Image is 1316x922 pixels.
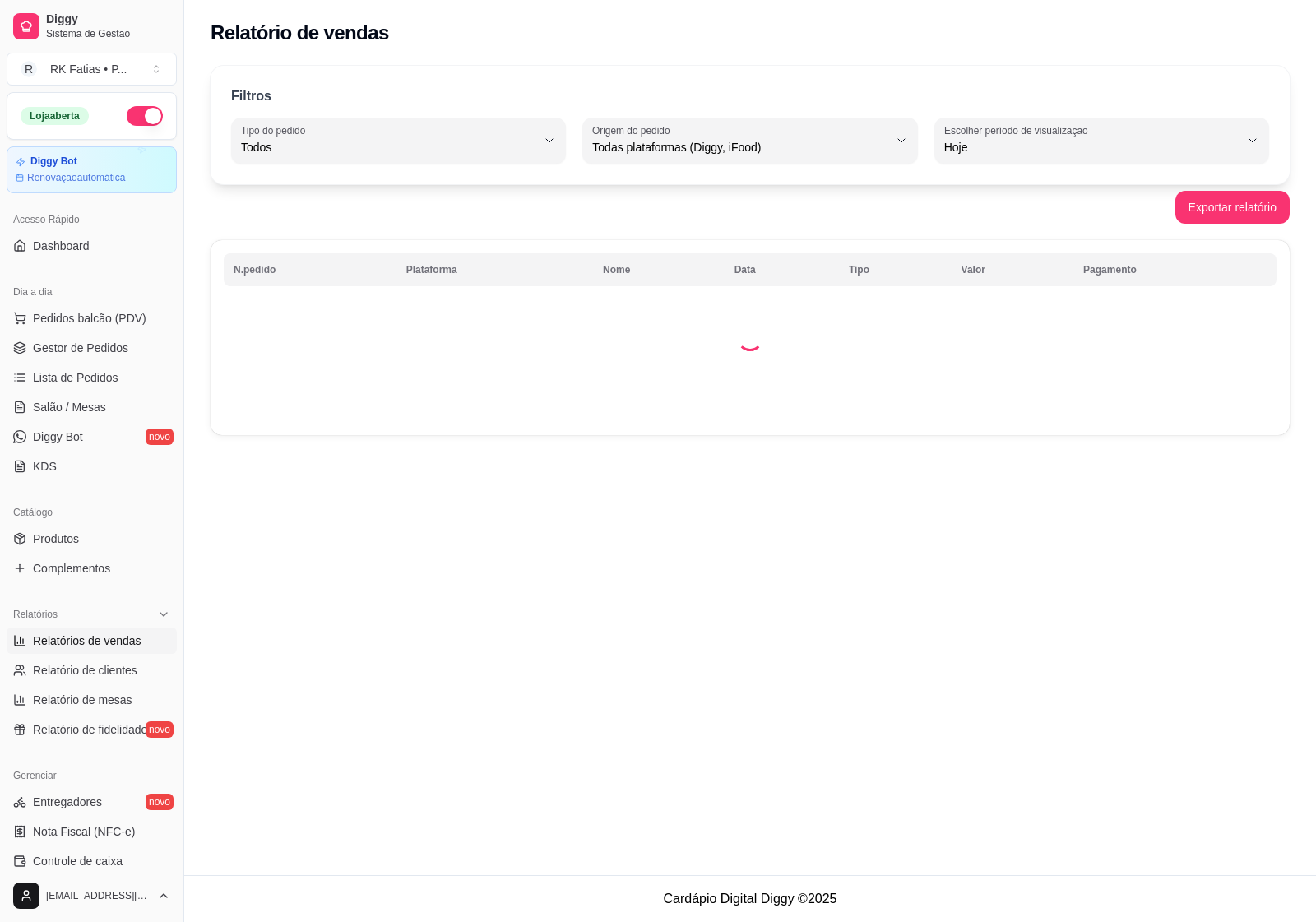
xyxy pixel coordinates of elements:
[33,632,141,649] span: Relatórios de vendas
[7,499,177,526] div: Catálogo
[7,335,177,361] a: Gestor de Pedidos
[737,325,763,351] div: Loading
[7,555,177,581] a: Complementos
[184,875,1316,922] footer: Cardápio Digital Diggy © 2025
[944,139,1240,155] span: Hoje
[7,7,177,46] a: DiggySistema de Gestão
[7,364,177,391] a: Lista de Pedidos
[21,61,37,77] span: R
[231,86,271,106] p: Filtros
[33,238,90,254] span: Dashboard
[592,139,887,155] span: Todas plataformas (Diggy, iFood)
[7,526,177,552] a: Produtos
[7,687,177,713] a: Relatório de mesas
[7,716,177,743] a: Relatório de fidelidadenovo
[7,789,177,815] a: Entregadoresnovo
[7,848,177,874] a: Controle de caixa
[241,123,311,137] label: Tipo do pedido
[7,394,177,420] a: Salão / Mesas
[13,608,58,621] span: Relatórios
[7,818,177,845] a: Nota Fiscal (NFC-e)
[231,118,566,164] button: Tipo do pedidoTodos
[33,340,128,356] span: Gestor de Pedidos
[7,453,177,480] a: KDS
[7,628,177,654] a: Relatórios de vendas
[1175,191,1290,224] button: Exportar relatório
[33,721,147,738] span: Relatório de fidelidade
[33,853,123,869] span: Controle de caixa
[7,279,177,305] div: Dia a dia
[33,369,118,386] span: Lista de Pedidos
[7,146,177,193] a: Diggy BotRenovaçãoautomática
[33,530,79,547] span: Produtos
[46,12,170,27] span: Diggy
[7,305,177,331] button: Pedidos balcão (PDV)
[7,233,177,259] a: Dashboard
[241,139,536,155] span: Todos
[33,692,132,708] span: Relatório de mesas
[33,662,137,679] span: Relatório de clientes
[7,657,177,683] a: Relatório de clientes
[7,424,177,450] a: Diggy Botnovo
[33,823,135,840] span: Nota Fiscal (NFC-e)
[33,794,102,810] span: Entregadores
[21,107,89,125] div: Loja aberta
[50,61,127,77] div: RK Fatias • P ...
[33,399,106,415] span: Salão / Mesas
[30,155,77,168] article: Diggy Bot
[33,429,83,445] span: Diggy Bot
[944,123,1093,137] label: Escolher período de visualização
[582,118,917,164] button: Origem do pedidoTodas plataformas (Diggy, iFood)
[27,171,125,184] article: Renovação automática
[211,20,389,46] h2: Relatório de vendas
[7,206,177,233] div: Acesso Rápido
[127,106,163,126] button: Alterar Status
[46,27,170,40] span: Sistema de Gestão
[33,560,110,577] span: Complementos
[7,876,177,915] button: [EMAIL_ADDRESS][DOMAIN_NAME]
[592,123,675,137] label: Origem do pedido
[7,53,177,86] button: Select a team
[46,889,151,902] span: [EMAIL_ADDRESS][DOMAIN_NAME]
[33,458,57,475] span: KDS
[7,762,177,789] div: Gerenciar
[33,310,146,327] span: Pedidos balcão (PDV)
[934,118,1269,164] button: Escolher período de visualizaçãoHoje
